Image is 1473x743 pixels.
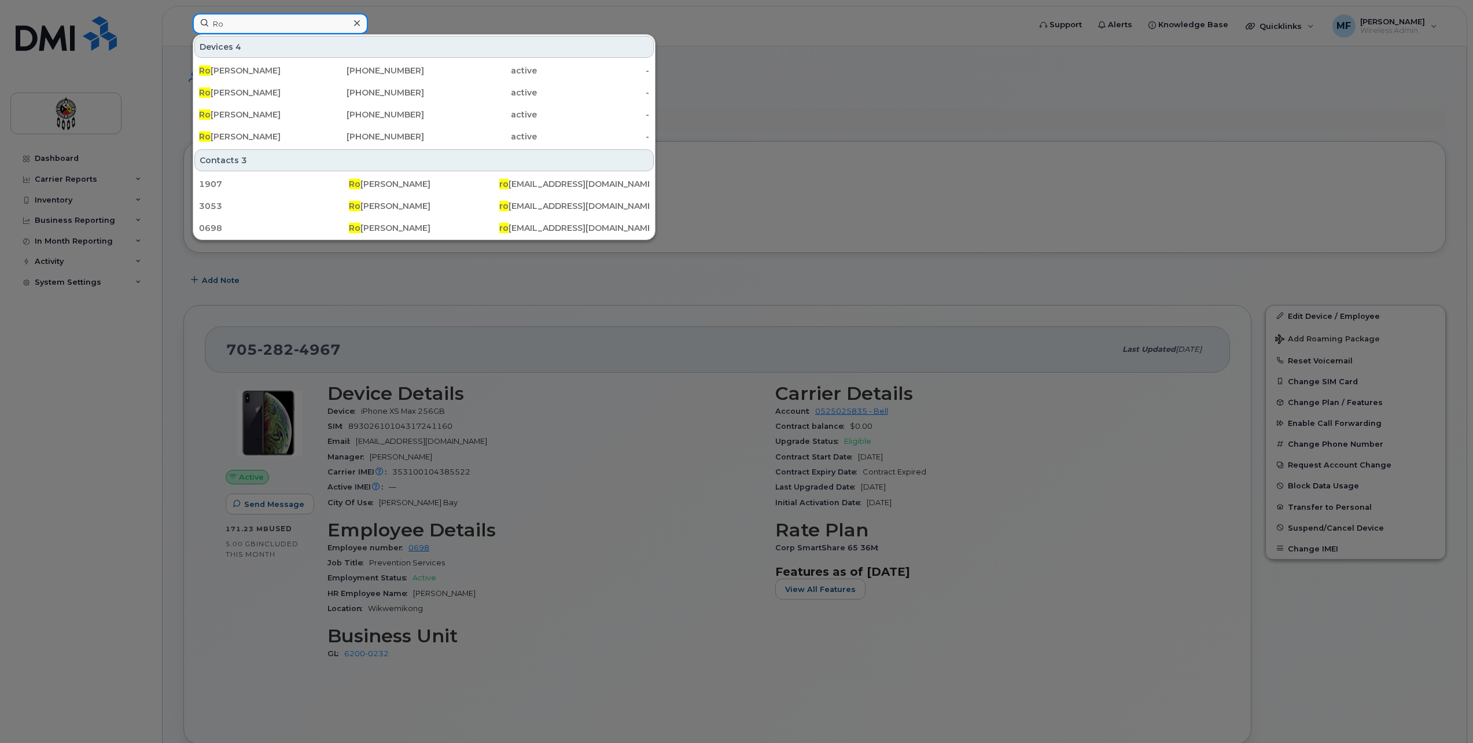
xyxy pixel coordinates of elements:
[499,222,649,234] div: [EMAIL_ADDRESS][DOMAIN_NAME]
[199,109,211,120] span: Ro
[349,201,360,211] span: Ro
[199,65,211,76] span: Ro
[199,65,312,76] div: [PERSON_NAME]
[349,223,360,233] span: Ro
[499,201,509,211] span: ro
[194,174,654,194] a: 1907Ro[PERSON_NAME]ro[EMAIL_ADDRESS][DOMAIN_NAME]
[424,87,537,98] div: active
[194,126,654,147] a: Ro[PERSON_NAME][PHONE_NUMBER]active-
[199,200,349,212] div: 3053
[312,65,425,76] div: [PHONE_NUMBER]
[194,196,654,216] a: 3053Ro[PERSON_NAME]ro[EMAIL_ADDRESS][DOMAIN_NAME]
[312,131,425,142] div: [PHONE_NUMBER]
[349,200,499,212] div: [PERSON_NAME]
[235,41,241,53] span: 4
[537,131,650,142] div: -
[499,179,509,189] span: ro
[312,109,425,120] div: [PHONE_NUMBER]
[424,65,537,76] div: active
[349,179,360,189] span: Ro
[499,178,649,190] div: [EMAIL_ADDRESS][DOMAIN_NAME]
[199,222,349,234] div: 0698
[199,87,211,98] span: Ro
[194,218,654,238] a: 0698Ro[PERSON_NAME]ro[EMAIL_ADDRESS][DOMAIN_NAME]
[199,109,312,120] div: [PERSON_NAME]
[349,222,499,234] div: [PERSON_NAME]
[199,131,211,142] span: Ro
[194,104,654,125] a: Ro[PERSON_NAME][PHONE_NUMBER]active-
[499,200,649,212] div: [EMAIL_ADDRESS][DOMAIN_NAME]
[194,36,654,58] div: Devices
[199,178,349,190] div: 1907
[537,65,650,76] div: -
[499,223,509,233] span: ro
[537,109,650,120] div: -
[424,109,537,120] div: active
[199,87,312,98] div: [PERSON_NAME]
[424,131,537,142] div: active
[194,149,654,171] div: Contacts
[199,131,312,142] div: [PERSON_NAME]
[537,87,650,98] div: -
[312,87,425,98] div: [PHONE_NUMBER]
[194,60,654,81] a: Ro[PERSON_NAME][PHONE_NUMBER]active-
[194,82,654,103] a: Ro[PERSON_NAME][PHONE_NUMBER]active-
[241,155,247,166] span: 3
[349,178,499,190] div: [PERSON_NAME]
